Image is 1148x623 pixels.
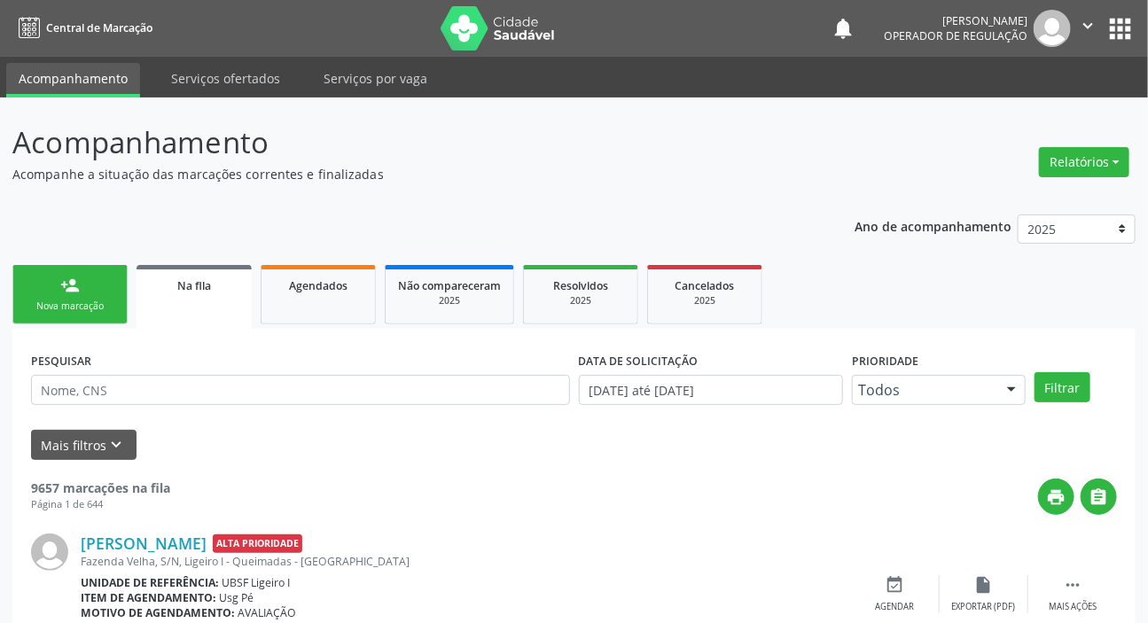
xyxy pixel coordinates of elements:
[213,534,302,553] span: Alta Prioridade
[81,575,219,590] b: Unidade de referência:
[31,375,570,405] input: Nome, CNS
[12,165,799,183] p: Acompanhe a situação das marcações correntes e finalizadas
[579,347,699,375] label: DATA DE SOLICITAÇÃO
[223,575,291,590] span: UBSF Ligeiro I
[579,375,844,405] input: Selecione um intervalo
[26,300,114,313] div: Nova marcação
[1035,372,1090,402] button: Filtrar
[676,278,735,293] span: Cancelados
[884,28,1027,43] span: Operador de regulação
[6,63,140,97] a: Acompanhamento
[876,601,915,613] div: Agendar
[536,294,625,308] div: 2025
[177,278,211,293] span: Na fila
[81,605,235,620] b: Motivo de agendamento:
[855,214,1011,237] p: Ano de acompanhamento
[31,497,170,512] div: Página 1 de 644
[1081,479,1117,515] button: 
[107,435,127,455] i: keyboard_arrow_down
[289,278,348,293] span: Agendados
[1047,487,1066,507] i: print
[884,13,1027,28] div: [PERSON_NAME]
[1039,147,1129,177] button: Relatórios
[1038,479,1074,515] button: print
[858,381,989,399] span: Todos
[1034,10,1071,47] img: img
[31,347,91,375] label: PESQUISAR
[31,533,68,571] img: img
[220,590,254,605] span: Usg Pé
[81,554,851,569] div: Fazenda Velha, S/N, Ligeiro I - Queimadas - [GEOGRAPHIC_DATA]
[1078,16,1097,35] i: 
[1105,13,1136,44] button: apps
[886,575,905,595] i: event_available
[81,590,216,605] b: Item de agendamento:
[31,430,137,461] button: Mais filtroskeyboard_arrow_down
[46,20,152,35] span: Central de Marcação
[238,605,297,620] span: AVALIAÇÃO
[1049,601,1097,613] div: Mais ações
[852,347,918,375] label: Prioridade
[12,121,799,165] p: Acompanhamento
[1063,575,1082,595] i: 
[159,63,293,94] a: Serviços ofertados
[12,13,152,43] a: Central de Marcação
[831,16,855,41] button: notifications
[81,533,207,553] a: [PERSON_NAME]
[553,278,608,293] span: Resolvidos
[660,294,749,308] div: 2025
[952,601,1016,613] div: Exportar (PDF)
[1089,487,1109,507] i: 
[311,63,440,94] a: Serviços por vaga
[398,278,501,293] span: Não compareceram
[398,294,501,308] div: 2025
[60,276,80,295] div: person_add
[31,479,170,496] strong: 9657 marcações na fila
[1071,10,1105,47] button: 
[974,575,994,595] i: insert_drive_file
